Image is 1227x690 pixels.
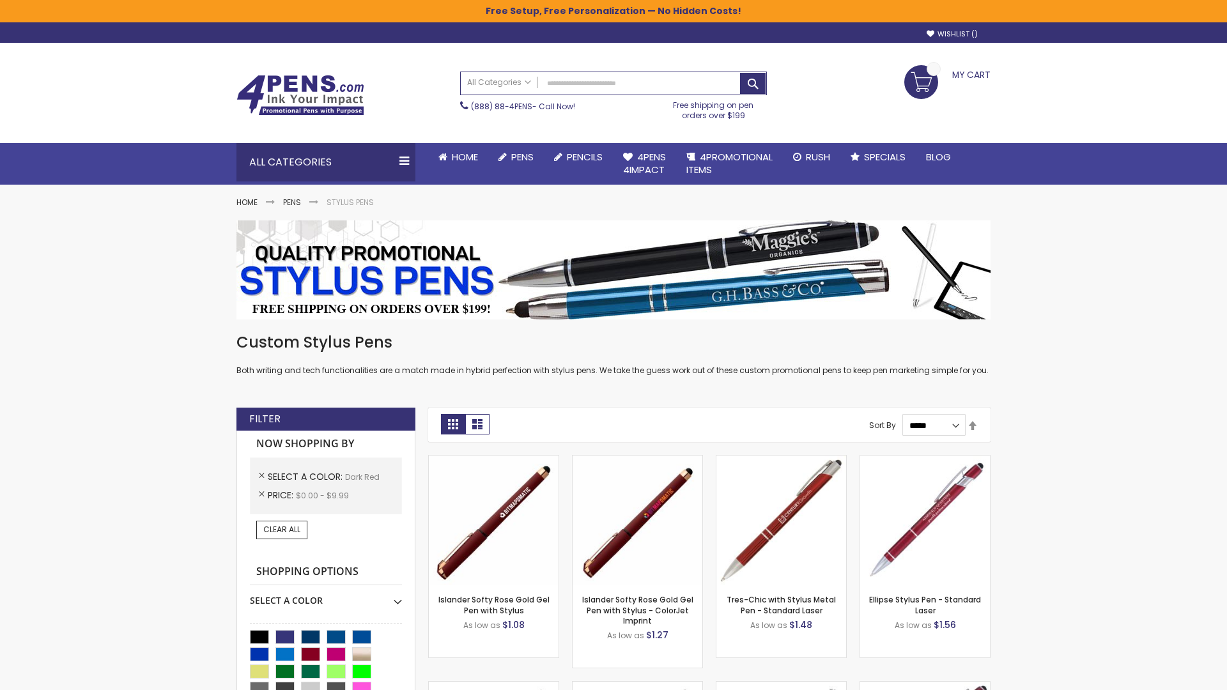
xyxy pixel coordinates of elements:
[250,431,402,457] strong: Now Shopping by
[463,620,500,631] span: As low as
[860,455,990,466] a: Ellipse Stylus Pen - Standard Laser-Dark Red
[573,456,702,585] img: Islander Softy Rose Gold Gel Pen with Stylus - ColorJet Imprint-Dark Red
[544,143,613,171] a: Pencils
[607,630,644,641] span: As low as
[511,150,534,164] span: Pens
[236,220,991,319] img: Stylus Pens
[567,150,603,164] span: Pencils
[573,455,702,466] a: Islander Softy Rose Gold Gel Pen with Stylus - ColorJet Imprint-Dark Red
[716,455,846,466] a: Tres-Chic with Stylus Metal Pen - Standard Laser-Dark Red
[864,150,906,164] span: Specials
[467,77,531,88] span: All Categories
[236,75,364,116] img: 4Pens Custom Pens and Promotional Products
[268,489,296,502] span: Price
[869,594,981,615] a: Ellipse Stylus Pen - Standard Laser
[727,594,836,615] a: Tres-Chic with Stylus Metal Pen - Standard Laser
[471,101,532,112] a: (888) 88-4PENS
[250,585,402,607] div: Select A Color
[660,95,768,121] div: Free shipping on pen orders over $199
[926,150,951,164] span: Blog
[236,197,258,208] a: Home
[429,455,559,466] a: Islander Softy Rose Gold Gel Pen with Stylus-Dark Red
[502,618,525,631] span: $1.08
[429,456,559,585] img: Islander Softy Rose Gold Gel Pen with Stylus-Dark Red
[441,414,465,434] strong: Grid
[806,150,830,164] span: Rush
[268,470,345,483] span: Select A Color
[249,412,281,426] strong: Filter
[263,524,300,535] span: Clear All
[327,197,374,208] strong: Stylus Pens
[613,143,676,185] a: 4Pens4impact
[934,618,956,631] span: $1.56
[452,150,478,164] span: Home
[869,420,896,431] label: Sort By
[283,197,301,208] a: Pens
[471,101,575,112] span: - Call Now!
[686,150,773,176] span: 4PROMOTIONAL ITEMS
[895,620,932,631] span: As low as
[783,143,840,171] a: Rush
[438,594,550,615] a: Islander Softy Rose Gold Gel Pen with Stylus
[428,143,488,171] a: Home
[236,143,415,181] div: All Categories
[750,620,787,631] span: As low as
[927,29,978,39] a: Wishlist
[236,332,991,376] div: Both writing and tech functionalities are a match made in hybrid perfection with stylus pens. We ...
[236,332,991,353] h1: Custom Stylus Pens
[860,456,990,585] img: Ellipse Stylus Pen - Standard Laser-Dark Red
[296,490,349,501] span: $0.00 - $9.99
[488,143,544,171] a: Pens
[840,143,916,171] a: Specials
[250,558,402,586] strong: Shopping Options
[461,72,537,93] a: All Categories
[716,456,846,585] img: Tres-Chic with Stylus Metal Pen - Standard Laser-Dark Red
[789,618,812,631] span: $1.48
[256,521,307,539] a: Clear All
[676,143,783,185] a: 4PROMOTIONALITEMS
[582,594,693,625] a: Islander Softy Rose Gold Gel Pen with Stylus - ColorJet Imprint
[623,150,666,176] span: 4Pens 4impact
[345,471,380,482] span: Dark Red
[916,143,961,171] a: Blog
[646,629,668,641] span: $1.27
